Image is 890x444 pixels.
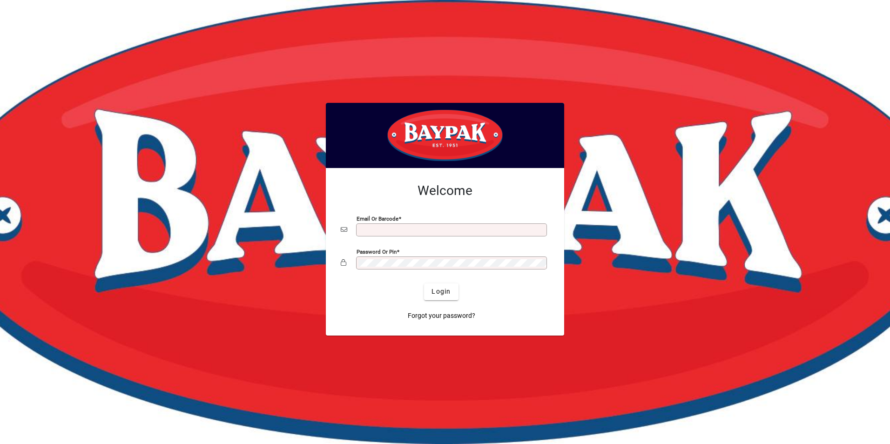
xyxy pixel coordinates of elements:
mat-label: Email or Barcode [357,215,398,222]
span: Login [432,287,451,296]
button: Login [424,283,458,300]
h2: Welcome [341,183,549,199]
a: Forgot your password? [404,308,479,324]
mat-label: Password or Pin [357,248,397,255]
span: Forgot your password? [408,311,475,321]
